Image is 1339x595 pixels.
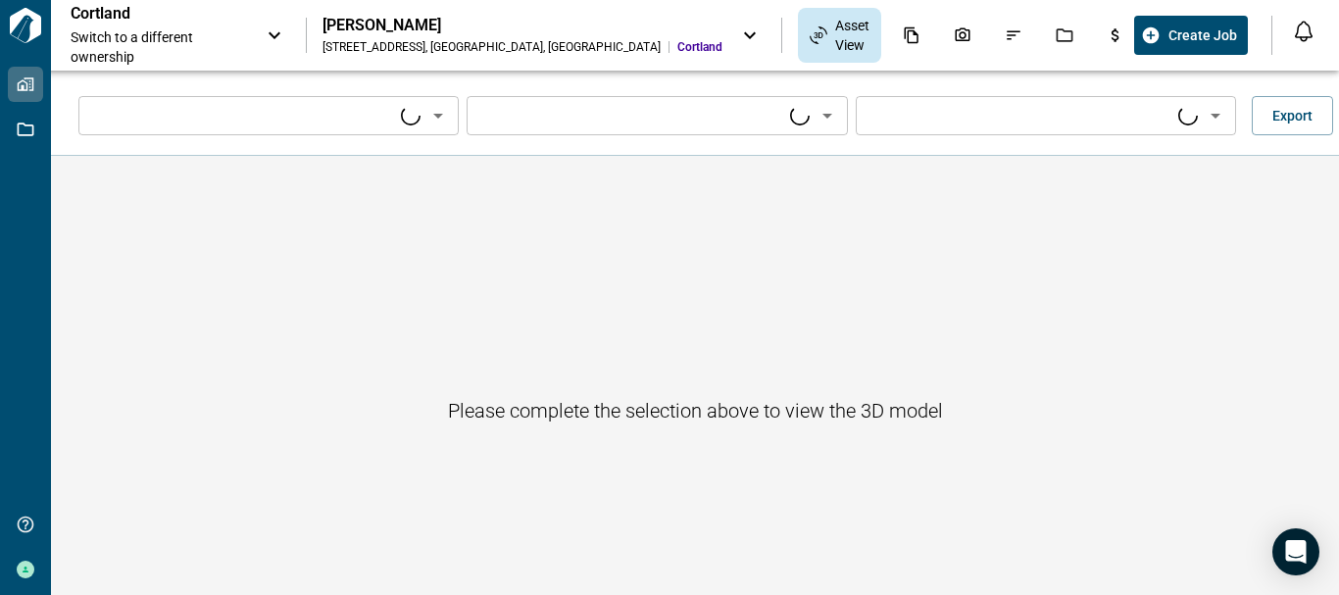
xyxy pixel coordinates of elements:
button: Open [814,102,841,129]
button: Create Job [1134,16,1248,55]
div: Open Intercom Messenger [1272,528,1319,575]
div: Jobs [1044,19,1085,52]
div: Documents [891,19,932,52]
span: Create Job [1168,25,1237,45]
div: [STREET_ADDRESS] , [GEOGRAPHIC_DATA] , [GEOGRAPHIC_DATA] [322,39,661,55]
button: Open notification feed [1288,16,1319,47]
span: Switch to a different ownership [71,27,247,67]
span: Asset View [835,16,869,55]
p: Cortland [71,4,247,24]
div: Issues & Info [993,19,1034,52]
div: Asset View [798,8,881,63]
div: Photos [942,19,983,52]
span: Cortland [677,39,722,55]
span: Export [1272,106,1313,125]
div: [PERSON_NAME] [322,16,722,35]
button: Open [1202,102,1229,129]
h6: Please complete the selection above to view the 3D model [448,395,943,426]
div: Budgets [1095,19,1136,52]
button: Export [1252,96,1333,135]
button: Open [424,102,452,129]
